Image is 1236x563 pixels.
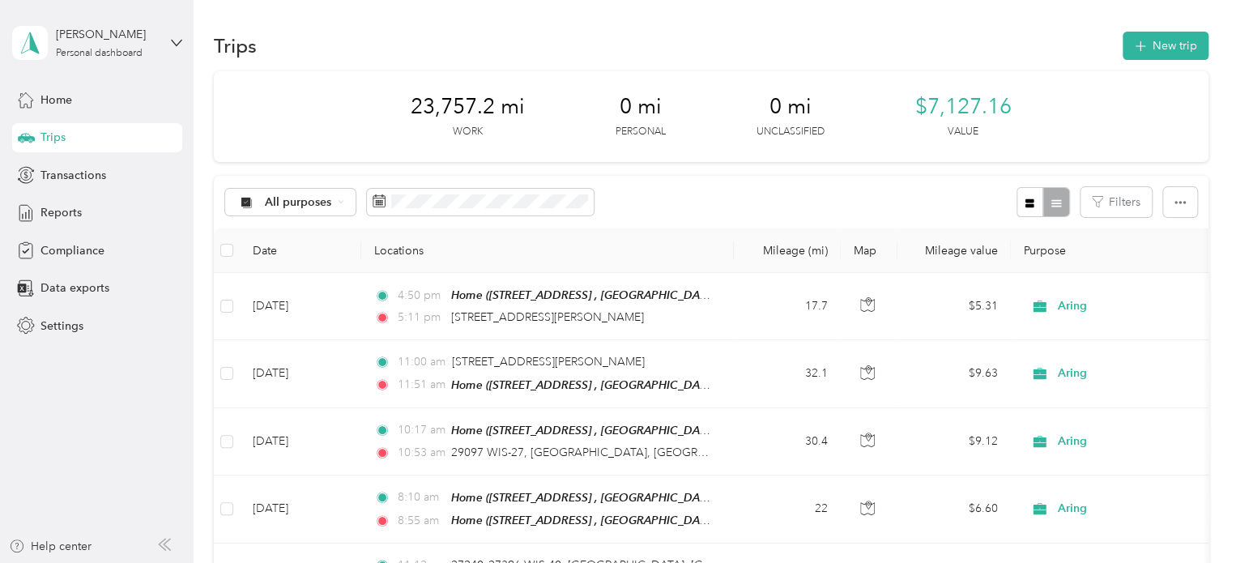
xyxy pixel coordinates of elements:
[451,446,770,459] span: 29097 WIS-27, [GEOGRAPHIC_DATA], [GEOGRAPHIC_DATA]
[40,318,83,335] span: Settings
[1058,297,1206,315] span: Aring
[897,340,1011,407] td: $9.63
[214,37,257,54] h1: Trips
[1080,187,1152,217] button: Filters
[453,125,483,139] p: Work
[452,355,645,369] span: [STREET_ADDRESS][PERSON_NAME]
[616,125,666,139] p: Personal
[451,491,837,505] span: Home ([STREET_ADDRESS] , [GEOGRAPHIC_DATA], [GEOGRAPHIC_DATA])
[1058,433,1206,450] span: Aring
[897,408,1011,476] td: $9.12
[734,273,841,340] td: 17.7
[451,514,837,527] span: Home ([STREET_ADDRESS] , [GEOGRAPHIC_DATA], [GEOGRAPHIC_DATA])
[397,376,443,394] span: 11:51 am
[897,228,1011,273] th: Mileage value
[397,444,443,462] span: 10:53 am
[40,279,109,296] span: Data exports
[769,94,812,120] span: 0 mi
[397,512,443,530] span: 8:55 am
[240,340,361,407] td: [DATE]
[9,538,92,555] button: Help center
[40,167,106,184] span: Transactions
[411,94,525,120] span: 23,757.2 mi
[1058,500,1206,518] span: Aring
[1123,32,1208,60] button: New trip
[1145,472,1236,563] iframe: Everlance-gr Chat Button Frame
[451,288,837,302] span: Home ([STREET_ADDRESS] , [GEOGRAPHIC_DATA], [GEOGRAPHIC_DATA])
[897,476,1011,544] td: $6.60
[240,228,361,273] th: Date
[240,476,361,544] td: [DATE]
[734,408,841,476] td: 30.4
[397,309,443,326] span: 5:11 pm
[757,125,825,139] p: Unclassified
[915,94,1012,120] span: $7,127.16
[451,378,837,392] span: Home ([STREET_ADDRESS] , [GEOGRAPHIC_DATA], [GEOGRAPHIC_DATA])
[451,310,644,324] span: [STREET_ADDRESS][PERSON_NAME]
[897,273,1011,340] td: $5.31
[397,287,443,305] span: 4:50 pm
[40,129,66,146] span: Trips
[56,49,143,58] div: Personal dashboard
[240,408,361,476] td: [DATE]
[734,340,841,407] td: 32.1
[734,228,841,273] th: Mileage (mi)
[451,424,837,437] span: Home ([STREET_ADDRESS] , [GEOGRAPHIC_DATA], [GEOGRAPHIC_DATA])
[361,228,734,273] th: Locations
[40,204,82,221] span: Reports
[1058,365,1206,382] span: Aring
[841,228,897,273] th: Map
[620,94,662,120] span: 0 mi
[56,26,157,43] div: [PERSON_NAME]
[397,488,443,506] span: 8:10 am
[948,125,978,139] p: Value
[40,92,72,109] span: Home
[265,197,332,208] span: All purposes
[397,421,443,439] span: 10:17 am
[240,273,361,340] td: [DATE]
[397,353,445,371] span: 11:00 am
[40,242,104,259] span: Compliance
[734,476,841,544] td: 22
